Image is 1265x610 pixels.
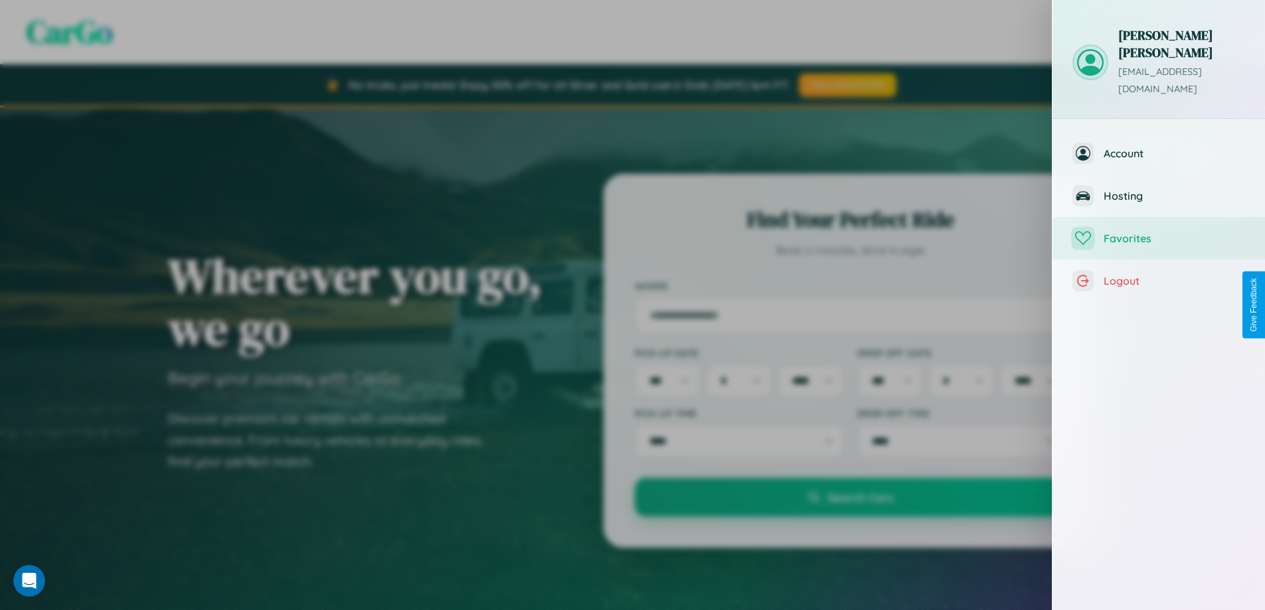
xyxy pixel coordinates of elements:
[1104,147,1245,160] span: Account
[1053,260,1265,302] button: Logout
[13,565,45,597] iframe: Intercom live chat
[1053,132,1265,175] button: Account
[1104,232,1245,245] span: Favorites
[1118,27,1245,61] h3: [PERSON_NAME] [PERSON_NAME]
[1118,64,1245,98] p: [EMAIL_ADDRESS][DOMAIN_NAME]
[1053,217,1265,260] button: Favorites
[1104,274,1245,287] span: Logout
[1249,278,1258,332] div: Give Feedback
[1053,175,1265,217] button: Hosting
[1104,189,1245,202] span: Hosting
